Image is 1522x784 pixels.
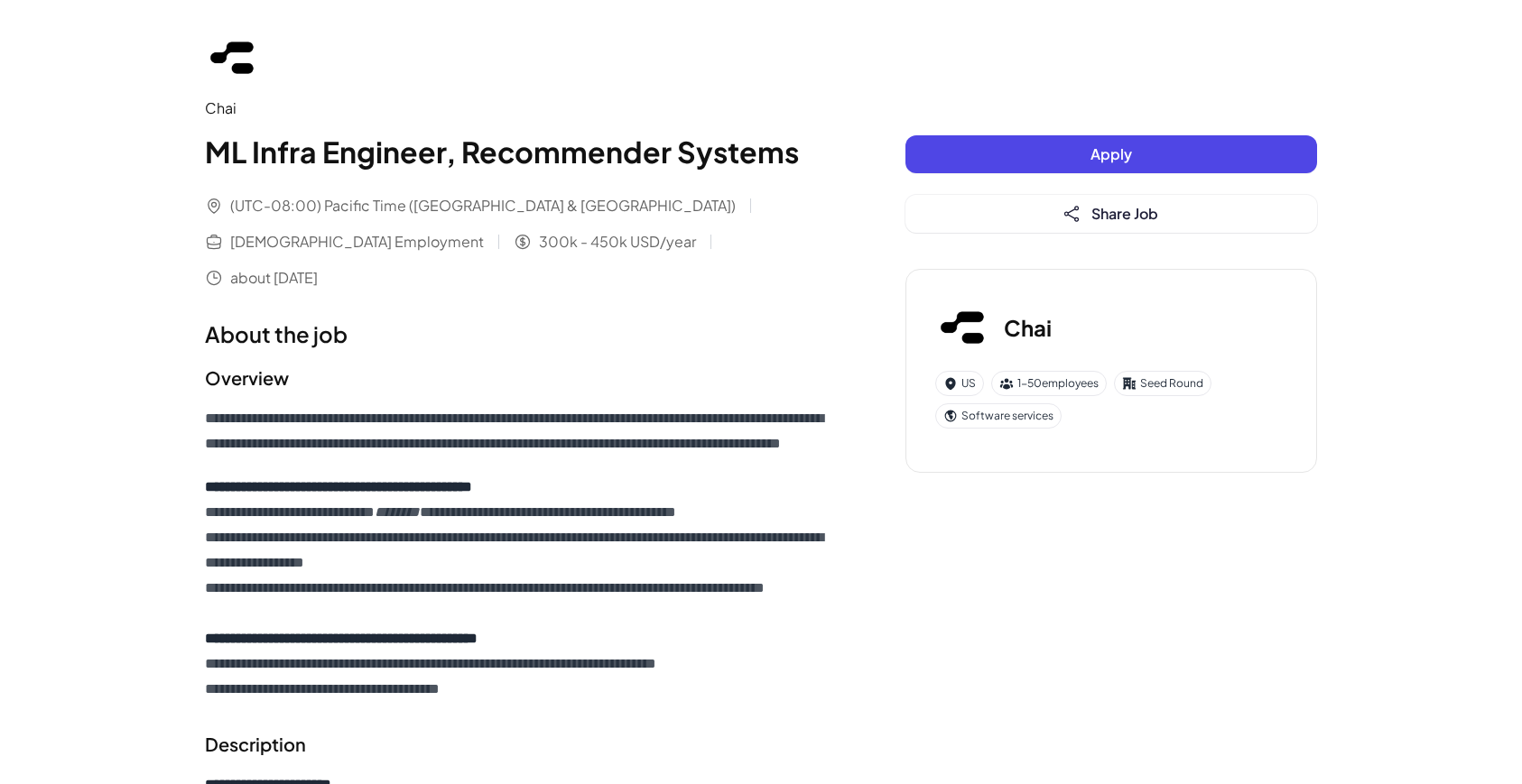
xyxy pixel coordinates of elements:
div: 1-50 employees [991,371,1107,396]
h2: Overview [205,364,833,392]
span: about [DATE] [230,267,318,289]
div: Software services [935,403,1062,429]
button: Share Job [905,195,1317,233]
img: Ch [935,299,993,356]
h2: Description [205,731,833,758]
span: Apply [1090,144,1132,163]
span: (UTC-08:00) Pacific Time ([GEOGRAPHIC_DATA] & [GEOGRAPHIC_DATA]) [230,195,736,217]
h1: About the job [205,318,833,350]
img: Ch [205,29,263,87]
div: Seed Round [1114,371,1211,396]
span: 300k - 450k USD/year [539,231,696,253]
span: Share Job [1091,204,1158,223]
span: [DEMOGRAPHIC_DATA] Employment [230,231,484,253]
button: Apply [905,135,1317,173]
h3: Chai [1004,311,1052,344]
h1: ML Infra Engineer, Recommender Systems [205,130,833,173]
div: Chai [205,97,833,119]
div: US [935,371,984,396]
